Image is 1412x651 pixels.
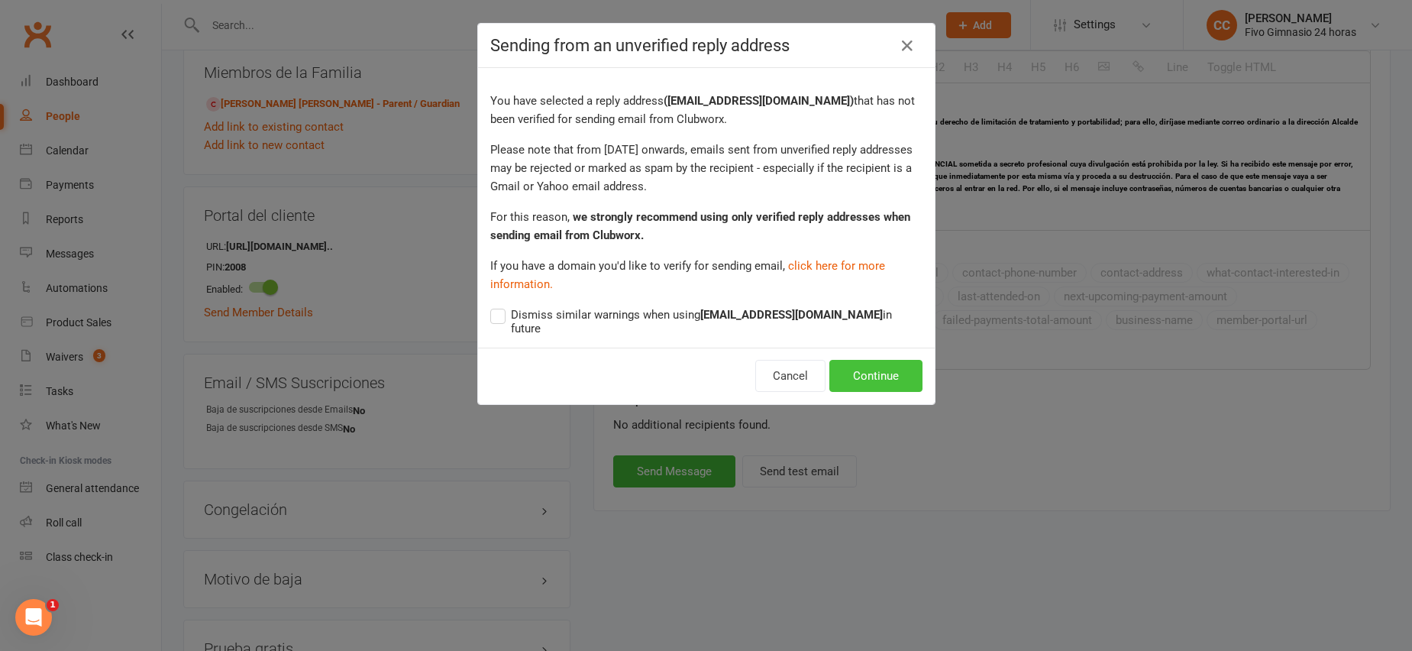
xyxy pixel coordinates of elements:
h4: Sending from an unverified reply address [490,36,922,55]
p: Please note that from [DATE] onwards, emails sent from unverified reply addresses may be rejected... [490,141,922,196]
a: Close [895,34,919,58]
iframe: Intercom live chat [15,599,52,636]
strong: [EMAIL_ADDRESS][DOMAIN_NAME] [700,308,883,322]
p: You have selected a reply address that has not been verified for sending email from Clubworx. [490,92,922,128]
strong: we strongly recommend using only verified reply addresses when sending email from Clubworx. [490,210,910,242]
span: Dismiss similar warnings when using in future [511,306,922,335]
span: 1 [47,599,59,611]
p: If you have a domain you'd like to verify for sending email, [490,257,922,293]
button: Cancel [755,360,826,392]
strong: ( [EMAIL_ADDRESS][DOMAIN_NAME] ) [664,94,854,108]
p: For this reason, [490,208,922,245]
button: Continue [829,360,922,392]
